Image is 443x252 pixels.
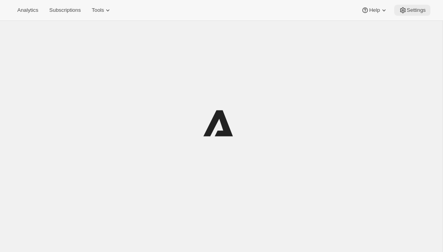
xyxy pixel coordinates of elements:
span: Settings [407,7,426,13]
button: Help [356,5,392,16]
button: Tools [87,5,116,16]
button: Subscriptions [44,5,85,16]
span: Analytics [17,7,38,13]
span: Help [369,7,380,13]
span: Subscriptions [49,7,81,13]
span: Tools [92,7,104,13]
button: Settings [394,5,430,16]
button: Analytics [13,5,43,16]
